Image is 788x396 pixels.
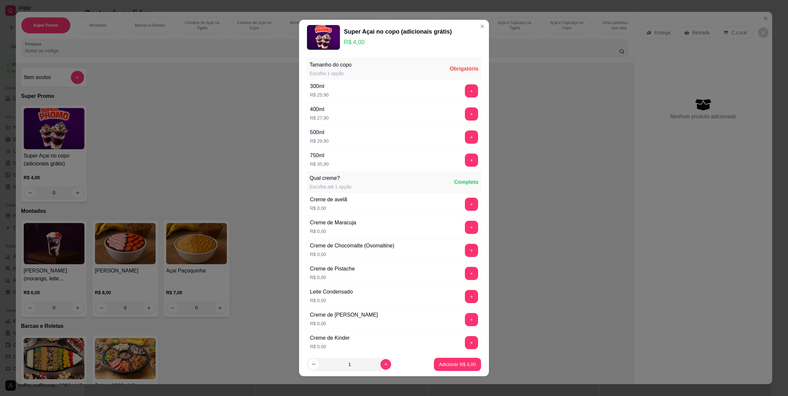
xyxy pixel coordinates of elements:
p: R$ 0,00 [310,228,356,235]
button: Adicionar R$ 4,00 [434,358,481,371]
div: Completo [454,178,478,186]
img: product-image [307,25,340,50]
div: Escolha 1 opção. [310,70,351,77]
p: R$ 0,00 [310,343,350,350]
button: add [465,130,478,144]
p: R$ 0,00 [310,320,378,327]
div: Leite Condensado [310,288,353,296]
button: add [465,84,478,98]
button: add [465,290,478,303]
button: Close [477,21,488,32]
button: add [465,221,478,234]
p: R$ 0,00 [310,205,347,212]
button: increase-product-quantity [380,359,391,370]
div: 750ml [310,152,329,159]
p: R$ 25,90 [310,92,329,98]
p: R$ 27,90 [310,115,329,121]
p: R$ 35,90 [310,161,329,167]
p: R$ 0,00 [310,297,353,304]
button: add [465,154,478,167]
div: 500ml [310,128,329,136]
div: Super Açai no copo (adicionais grátis) [344,27,452,36]
p: R$ 0,00 [310,251,394,258]
button: decrease-product-quantity [308,359,319,370]
button: add [465,267,478,280]
div: Creme de avelã [310,196,347,204]
button: add [465,336,478,349]
div: Creme de Chocomalte (Ovomaltine) [310,242,394,250]
div: Creme de Maracuja [310,219,356,227]
div: Escolha até 1 opção [310,184,351,190]
button: add [465,244,478,257]
div: Tamanho do copo [310,61,351,69]
div: 300ml [310,82,329,90]
div: Qual creme? [310,174,351,182]
p: Adicionar R$ 4,00 [439,361,476,368]
button: add [465,198,478,211]
div: Creme de Pistache [310,265,355,273]
button: add [465,107,478,121]
div: Creme de Kinder [310,334,350,342]
button: add [465,313,478,326]
p: R$ 29,90 [310,138,329,144]
p: R$ 0,00 [310,274,355,281]
div: 400ml [310,105,329,113]
div: Obrigatório [450,65,478,73]
div: Creme de [PERSON_NAME] [310,311,378,319]
p: R$ 4,00 [344,38,452,47]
